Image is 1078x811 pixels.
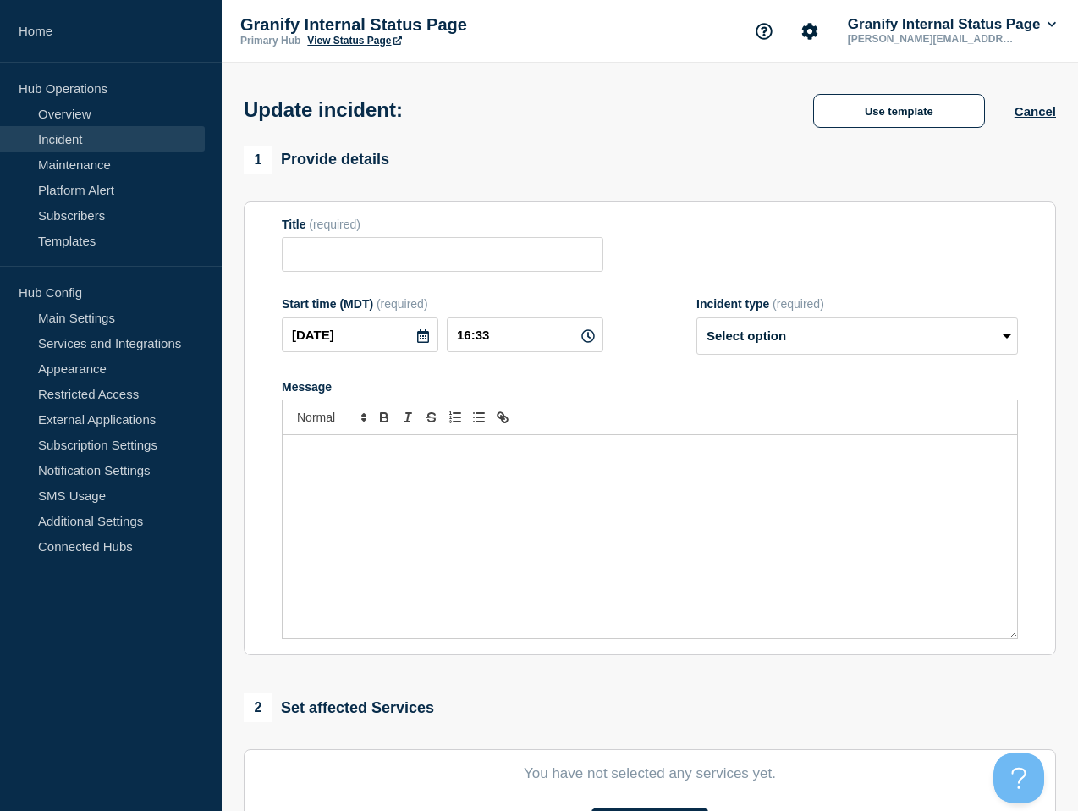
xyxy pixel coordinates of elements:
button: Toggle bold text [372,407,396,428]
div: Start time (MDT) [282,297,603,311]
button: Granify Internal Status Page [844,16,1059,33]
span: (required) [309,218,360,231]
div: Title [282,218,603,231]
div: Set affected Services [244,693,434,722]
a: View Status Page [307,35,401,47]
input: Title [282,237,603,272]
p: [PERSON_NAME][EMAIL_ADDRESS][PERSON_NAME][DOMAIN_NAME] [844,33,1020,45]
button: Toggle ordered list [443,407,467,428]
select: Incident type [696,317,1018,355]
h1: Update incident: [244,98,403,122]
div: Provide details [244,146,389,174]
iframe: Help Scout Beacon - Open [993,753,1044,803]
p: Granify Internal Status Page [240,15,579,35]
input: HH:MM [447,317,603,352]
button: Toggle link [491,407,514,428]
span: (required) [377,297,428,311]
div: Incident type [696,297,1018,311]
button: Use template [813,94,985,128]
div: Message [282,380,1018,394]
p: You have not selected any services yet. [282,765,1018,782]
button: Support [746,14,782,49]
input: YYYY-MM-DD [282,317,438,352]
button: Account settings [792,14,828,49]
div: Message [283,435,1017,638]
span: Font size [289,407,372,428]
p: Primary Hub [240,35,300,47]
span: 1 [244,146,272,174]
span: 2 [244,693,272,722]
button: Toggle strikethrough text [420,407,443,428]
button: Toggle bulleted list [467,407,491,428]
button: Cancel [1015,104,1056,119]
button: Toggle italic text [396,407,420,428]
span: (required) [773,297,824,311]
